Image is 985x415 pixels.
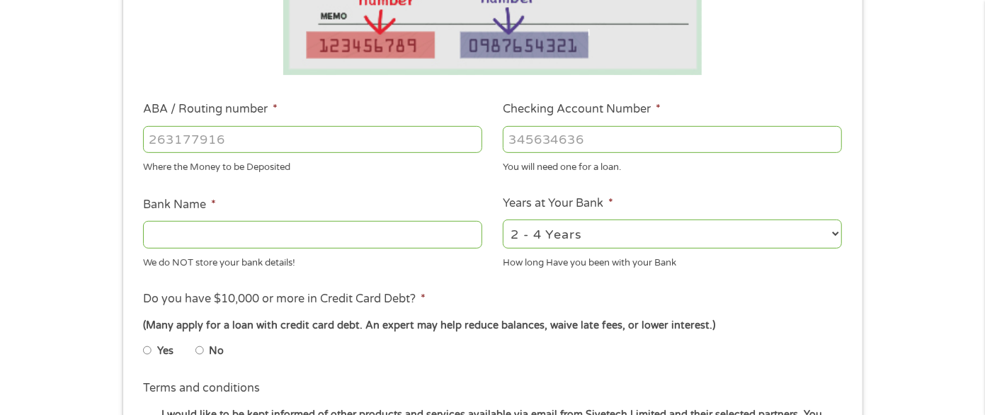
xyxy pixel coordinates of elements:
[143,251,482,270] div: We do NOT store your bank details!
[143,318,841,334] div: (Many apply for a loan with credit card debt. An expert may help reduce balances, waive late fees...
[503,102,661,117] label: Checking Account Number
[157,343,173,359] label: Yes
[143,292,426,307] label: Do you have $10,000 or more in Credit Card Debt?
[143,156,482,175] div: Where the Money to be Deposited
[503,156,842,175] div: You will need one for a loan.
[143,102,278,117] label: ABA / Routing number
[503,196,613,211] label: Years at Your Bank
[143,381,260,396] label: Terms and conditions
[503,126,842,153] input: 345634636
[143,198,216,212] label: Bank Name
[503,251,842,270] div: How long Have you been with your Bank
[143,126,482,153] input: 263177916
[209,343,224,359] label: No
